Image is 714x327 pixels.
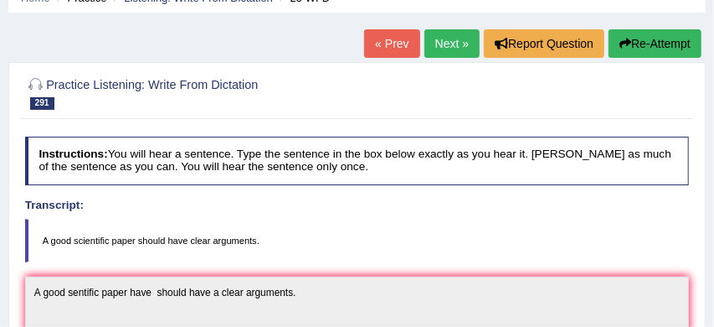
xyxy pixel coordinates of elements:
h4: You will hear a sentence. Type the sentence in the box below exactly as you hear it. [PERSON_NAME... [25,137,690,184]
blockquote: A good scientific paper should have clear arguments. [25,219,690,262]
b: Instructions: [39,148,107,160]
button: Re-Attempt [609,29,701,58]
h2: Practice Listening: Write From Dictation [25,75,437,110]
a: Next » [424,29,480,58]
h4: Transcript: [25,200,690,212]
a: « Prev [364,29,419,58]
span: 291 [30,97,54,110]
button: Report Question [484,29,604,58]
